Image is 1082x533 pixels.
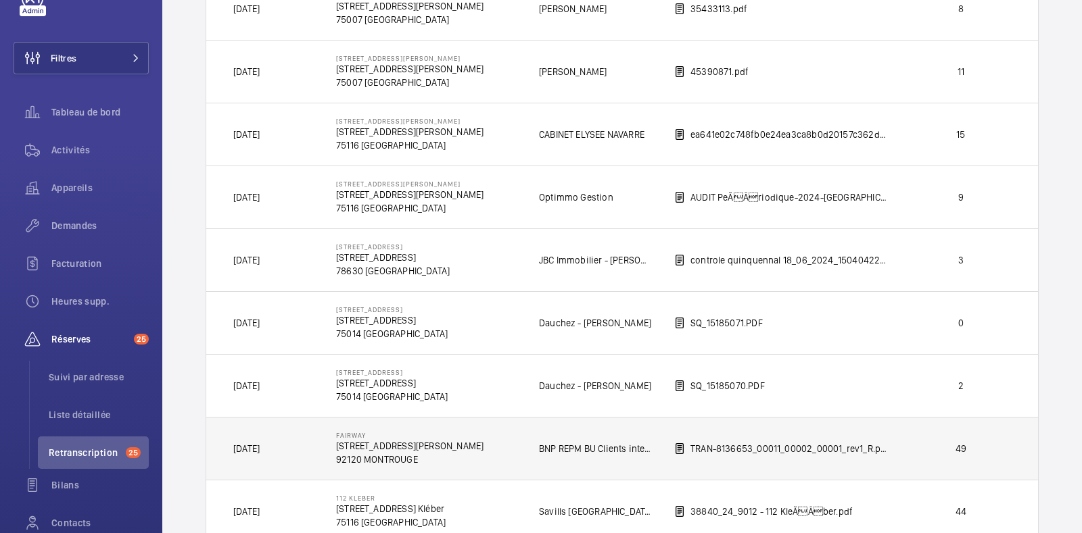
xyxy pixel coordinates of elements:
[539,379,651,392] p: Dauchez - [PERSON_NAME]
[336,117,484,125] p: [STREET_ADDRESS][PERSON_NAME]
[51,295,149,308] span: Heures supp.
[336,180,484,188] p: [STREET_ADDRESS][PERSON_NAME]
[51,143,149,157] span: Activités
[336,502,446,515] p: [STREET_ADDRESS] Kléber
[336,201,484,215] p: 75116 [GEOGRAPHIC_DATA]
[690,253,889,267] p: controle quinquennal 18_06_2024_150404227.pdf
[690,128,889,141] p: ea641e02c748fb0e24ea3ca8b0d20157c362dca4.pdf
[336,13,484,26] p: 75007 [GEOGRAPHIC_DATA]
[336,327,448,340] p: 75014 [GEOGRAPHIC_DATA]
[336,368,448,376] p: [STREET_ADDRESS]
[336,138,484,152] p: 75116 [GEOGRAPHIC_DATA]
[51,181,149,195] span: Appareils
[336,494,446,502] p: 112 Kleber
[233,379,260,392] p: [DATE]
[336,439,484,453] p: [STREET_ADDRESS][PERSON_NAME]
[539,505,653,518] p: Savills [GEOGRAPHIC_DATA]
[336,431,484,439] p: FAIRWAY
[539,128,644,141] p: CABINET ELYSEE NAVARRE
[336,305,448,313] p: [STREET_ADDRESS]
[233,505,260,518] p: [DATE]
[233,65,260,78] p: [DATE]
[690,442,889,455] p: TRAN-8136653_00011_00002_00001_rev1_R.pdf
[539,253,653,267] p: JBC Immobilier - [PERSON_NAME]
[336,125,484,138] p: [STREET_ADDRESS][PERSON_NAME]
[690,2,747,16] p: 35433113.pdf
[336,62,484,76] p: [STREET_ADDRESS][PERSON_NAME]
[539,65,607,78] p: [PERSON_NAME]
[690,65,749,78] p: 45390871.pdf
[911,191,1011,204] p: 9
[690,191,889,204] p: AUDIT PeÃÂriodique-2024-[GEOGRAPHIC_DATA]-73775942-11 [STREET_ADDRESS][PERSON_NAME]pdf
[539,2,607,16] p: [PERSON_NAME]
[49,408,149,422] span: Liste détaillée
[336,313,448,327] p: [STREET_ADDRESS]
[336,264,450,278] p: 78630 [GEOGRAPHIC_DATA]
[14,42,149,74] button: Filtres
[336,251,450,264] p: [STREET_ADDRESS]
[233,128,260,141] p: [DATE]
[336,76,484,89] p: 75007 [GEOGRAPHIC_DATA]
[690,379,765,392] p: SQ_15185070.PDF
[336,243,450,251] p: [STREET_ADDRESS]
[51,516,149,530] span: Contacts
[49,446,120,459] span: Retranscription
[911,505,1011,518] p: 44
[51,332,128,346] span: Réserves
[233,316,260,330] p: [DATE]
[49,370,149,384] span: Suivi par adresse
[911,2,1011,16] p: 8
[336,515,446,529] p: 75116 [GEOGRAPHIC_DATA]
[233,442,260,455] p: [DATE]
[336,376,448,390] p: [STREET_ADDRESS]
[911,128,1011,141] p: 15
[233,2,260,16] p: [DATE]
[911,316,1011,330] p: 0
[336,54,484,62] p: [STREET_ADDRESS][PERSON_NAME]
[51,105,149,119] span: Tableau de bord
[233,191,260,204] p: [DATE]
[51,219,149,232] span: Demandes
[539,316,651,330] p: Dauchez - [PERSON_NAME]
[126,447,141,458] span: 25
[134,334,149,345] span: 25
[911,379,1011,392] p: 2
[336,188,484,201] p: [STREET_ADDRESS][PERSON_NAME]
[690,316,763,330] p: SQ_15185071.PDF
[911,253,1011,267] p: 3
[911,65,1011,78] p: 11
[233,253,260,267] p: [DATE]
[51,478,149,492] span: Bilans
[336,453,484,466] p: 92120 MONTROUGE
[51,51,76,65] span: Filtres
[911,442,1011,455] p: 49
[690,505,853,518] p: 38840_24_9012 - 112 KleÃÂber.pdf
[51,257,149,270] span: Facturation
[539,442,653,455] p: BNP REPM BU Clients internes
[336,390,448,403] p: 75014 [GEOGRAPHIC_DATA]
[539,191,613,204] p: Optimmo Gestion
